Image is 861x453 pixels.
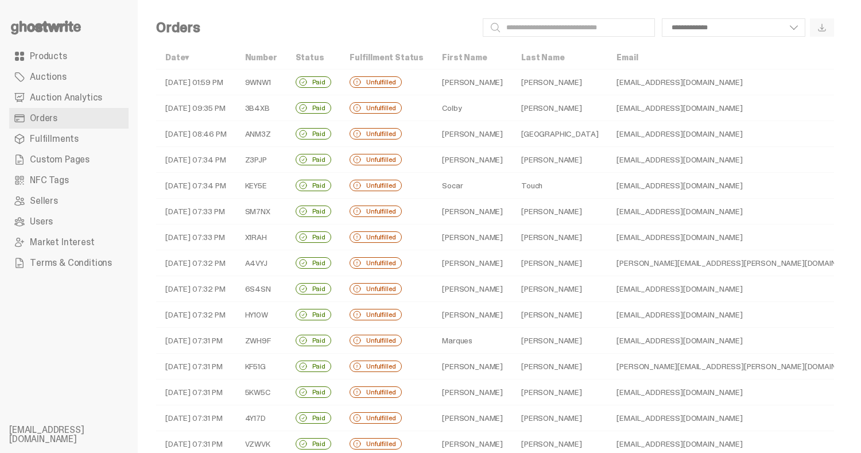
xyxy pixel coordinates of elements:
div: Paid [296,128,331,140]
a: Orders [9,108,129,129]
a: Sellers [9,191,129,211]
td: [PERSON_NAME] [433,147,512,173]
span: NFC Tags [30,176,69,185]
div: Unfulfilled [350,412,402,424]
td: X1RAH [236,224,286,250]
div: Unfulfilled [350,335,402,346]
td: HY10W [236,302,286,328]
span: ▾ [185,52,189,63]
div: Paid [296,231,331,243]
span: Terms & Conditions [30,258,112,268]
div: Paid [296,309,331,320]
td: [PERSON_NAME] [512,199,607,224]
div: Paid [296,335,331,346]
div: Paid [296,102,331,114]
div: Unfulfilled [350,180,402,191]
td: [DATE] 07:34 PM [156,173,236,199]
td: [DATE] 07:33 PM [156,199,236,224]
div: Paid [296,283,331,295]
td: [DATE] 07:31 PM [156,405,236,431]
li: [EMAIL_ADDRESS][DOMAIN_NAME] [9,425,147,444]
td: Touch [512,173,607,199]
td: 3B4XB [236,95,286,121]
td: [PERSON_NAME] [512,69,607,95]
td: [PERSON_NAME] [512,405,607,431]
th: Number [236,46,286,69]
td: [DATE] 07:32 PM [156,276,236,302]
td: [PERSON_NAME] [512,380,607,405]
td: 4Y17D [236,405,286,431]
div: Unfulfilled [350,76,402,88]
td: [PERSON_NAME] [512,250,607,276]
span: Sellers [30,196,58,206]
a: Market Interest [9,232,129,253]
span: Custom Pages [30,155,90,164]
td: A4VYJ [236,250,286,276]
td: Colby [433,95,512,121]
td: [PERSON_NAME] [433,224,512,250]
td: Socar [433,173,512,199]
th: Last Name [512,46,607,69]
span: Auction Analytics [30,93,102,102]
td: [DATE] 08:46 PM [156,121,236,147]
span: Market Interest [30,238,95,247]
div: Unfulfilled [350,231,402,243]
td: [PERSON_NAME] [433,354,512,380]
td: [PERSON_NAME] [512,328,607,354]
a: Custom Pages [9,149,129,170]
td: [GEOGRAPHIC_DATA] [512,121,607,147]
td: KEY5E [236,173,286,199]
div: Unfulfilled [350,283,402,295]
div: Paid [296,361,331,372]
a: Users [9,211,129,232]
th: First Name [433,46,512,69]
td: SM7NX [236,199,286,224]
td: [PERSON_NAME] [512,276,607,302]
td: [PERSON_NAME] [433,405,512,431]
td: ANM3Z [236,121,286,147]
div: Unfulfilled [350,154,402,165]
td: [DATE] 07:31 PM [156,328,236,354]
td: [PERSON_NAME] [512,354,607,380]
div: Paid [296,412,331,424]
h4: Orders [156,21,200,34]
div: Unfulfilled [350,361,402,372]
td: 5KW5C [236,380,286,405]
td: KF51G [236,354,286,380]
div: Unfulfilled [350,257,402,269]
span: Orders [30,114,57,123]
td: [DATE] 07:34 PM [156,147,236,173]
td: [DATE] 07:32 PM [156,302,236,328]
td: [PERSON_NAME] [512,302,607,328]
span: Auctions [30,72,67,82]
span: Products [30,52,67,61]
td: [DATE] 09:35 PM [156,95,236,121]
a: Terms & Conditions [9,253,129,273]
a: Fulfillments [9,129,129,149]
td: 6S4SN [236,276,286,302]
div: Paid [296,180,331,191]
td: [PERSON_NAME] [512,95,607,121]
div: Unfulfilled [350,309,402,320]
div: Unfulfilled [350,438,402,450]
td: [DATE] 01:59 PM [156,69,236,95]
div: Paid [296,206,331,217]
a: Products [9,46,129,67]
td: [PERSON_NAME] [433,250,512,276]
td: 9WNW1 [236,69,286,95]
a: Auctions [9,67,129,87]
td: [DATE] 07:31 PM [156,380,236,405]
td: [DATE] 07:32 PM [156,250,236,276]
td: [PERSON_NAME] [433,199,512,224]
td: [PERSON_NAME] [433,380,512,405]
div: Unfulfilled [350,206,402,217]
td: [PERSON_NAME] [433,276,512,302]
td: [PERSON_NAME] [433,302,512,328]
a: Date▾ [165,52,189,63]
div: Paid [296,76,331,88]
td: ZWH9F [236,328,286,354]
div: Unfulfilled [350,128,402,140]
td: [PERSON_NAME] [512,147,607,173]
div: Unfulfilled [350,386,402,398]
div: Paid [296,386,331,398]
